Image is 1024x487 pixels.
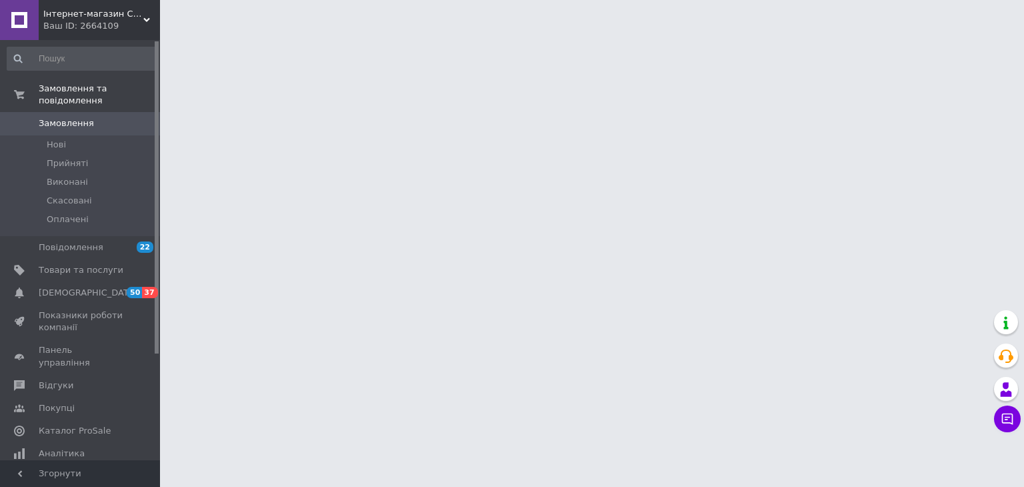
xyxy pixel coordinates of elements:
span: Відгуки [39,380,73,392]
span: Панель управління [39,344,123,368]
input: Пошук [7,47,157,71]
span: Скасовані [47,195,92,207]
div: Ваш ID: 2664109 [43,20,160,32]
span: Оплачені [47,213,89,225]
span: Прийняті [47,157,88,169]
span: Замовлення [39,117,94,129]
span: [DEMOGRAPHIC_DATA] [39,287,137,299]
button: Чат з покупцем [994,406,1021,432]
span: Замовлення та повідомлення [39,83,160,107]
span: Покупці [39,402,75,414]
span: Товари та послуги [39,264,123,276]
span: Інтернет-магазин Сувенір [43,8,143,20]
span: Каталог ProSale [39,425,111,437]
span: Виконані [47,176,88,188]
span: Аналітика [39,448,85,460]
span: 37 [142,287,157,298]
span: 22 [137,241,153,253]
span: 50 [127,287,142,298]
span: Нові [47,139,66,151]
span: Показники роботи компанії [39,310,123,334]
span: Повідомлення [39,241,103,254]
